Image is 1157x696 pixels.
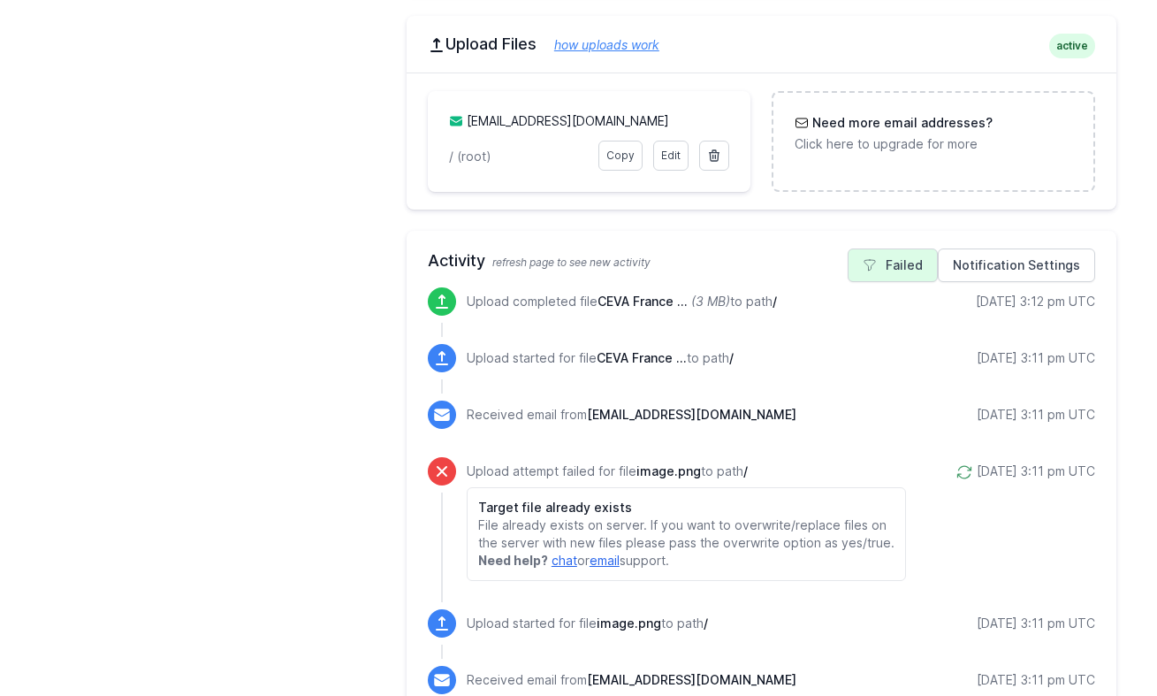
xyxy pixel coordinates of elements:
p: / (root) [449,148,588,165]
a: how uploads work [537,37,659,52]
a: Failed [848,249,938,282]
span: / [773,294,777,309]
strong: Need help? [478,553,548,568]
p: Received email from [467,671,796,689]
span: / [743,463,748,478]
span: image.png [597,616,661,631]
a: Copy [598,141,643,171]
span: active [1049,34,1095,58]
span: CEVA France Inventory Report Template 1.9 05 Sept 25.xlsm [597,350,687,365]
div: [DATE] 3:11 pm UTC [977,406,1095,424]
a: email [590,553,620,568]
a: Notification Settings [938,249,1095,282]
h2: Upload Files [428,34,1095,55]
span: [EMAIL_ADDRESS][DOMAIN_NAME] [587,407,796,422]
div: [DATE] 3:12 pm UTC [976,293,1095,310]
a: Edit [653,141,689,171]
a: [EMAIL_ADDRESS][DOMAIN_NAME] [467,113,669,128]
span: [EMAIL_ADDRESS][DOMAIN_NAME] [587,672,796,687]
div: [DATE] 3:11 pm UTC [977,615,1095,632]
div: [DATE] 3:11 pm UTC [977,671,1095,689]
span: / [729,350,734,365]
span: CEVA France Inventory Report Template 1.9 05 Sept 25.xlsm [598,294,688,309]
p: Upload completed file to path [467,293,777,310]
span: refresh page to see new activity [492,256,651,269]
p: Received email from [467,406,796,424]
p: or support. [478,552,894,570]
h3: Need more email addresses? [809,114,993,132]
p: Upload attempt failed for file to path [467,463,906,480]
h2: Activity [428,249,1095,273]
a: Need more email addresses? Click here to upgrade for more [773,93,1092,174]
a: chat [552,553,577,568]
p: Upload started for file to path [467,615,708,632]
p: Upload started for file to path [467,349,734,367]
p: File already exists on server. If you want to overwrite/replace files on the server with new file... [478,516,894,552]
span: image.png [636,463,701,478]
div: [DATE] 3:11 pm UTC [977,349,1095,367]
p: Click here to upgrade for more [795,135,1071,153]
div: [DATE] 3:11 pm UTC [977,463,1095,480]
h6: Target file already exists [478,499,894,516]
i: (3 MB) [691,294,730,309]
span: / [704,616,708,631]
